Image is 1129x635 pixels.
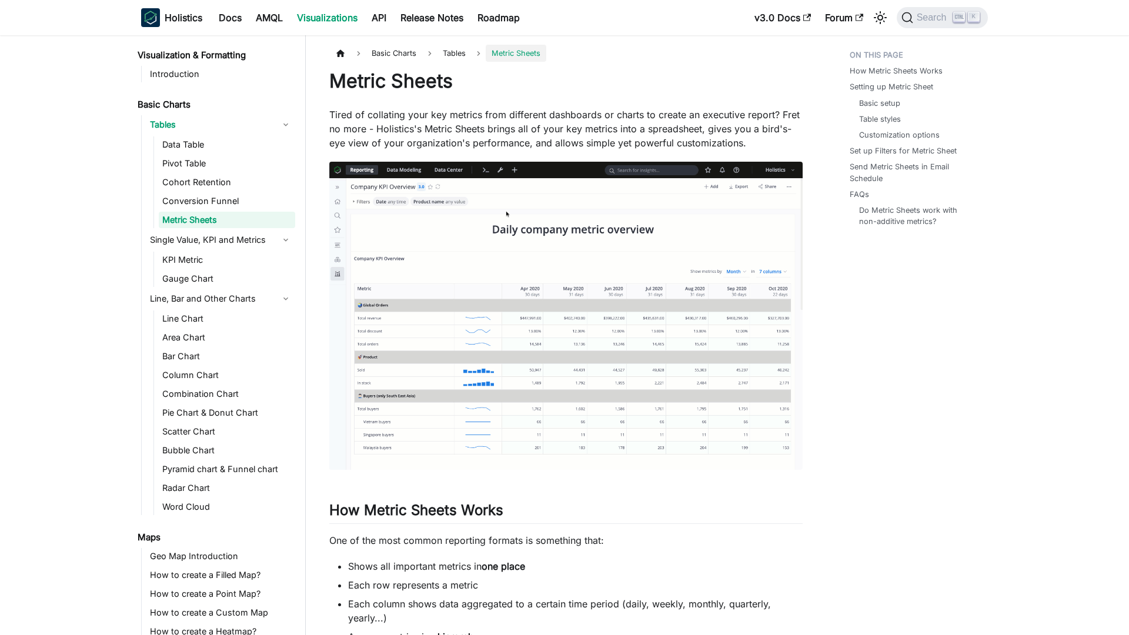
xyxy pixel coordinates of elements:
li: Each column shows data aggregated to a certain time period (daily, weekly, monthly, quarterly, ye... [348,597,803,625]
a: Visualizations [290,8,365,27]
a: API [365,8,393,27]
li: Shows all important metrics in [348,559,803,573]
a: Release Notes [393,8,470,27]
a: Area Chart [159,329,295,346]
a: Roadmap [470,8,527,27]
a: How to create a Point Map? [146,586,295,602]
b: Holistics [165,11,202,25]
a: HolisticsHolistics [141,8,202,27]
a: Radar Chart [159,480,295,496]
a: Basic setup [859,98,900,109]
a: AMQL [249,8,290,27]
a: Data Table [159,136,295,153]
a: How Metric Sheets Works [850,65,943,76]
a: Basic Charts [134,96,295,113]
a: Metric Sheets [159,212,295,228]
button: Search (Ctrl+K) [897,7,988,28]
a: Maps [134,529,295,546]
nav: Docs sidebar [129,35,306,635]
strong: one place [482,560,525,572]
a: Line Chart [159,310,295,327]
span: Basic Charts [366,45,422,62]
a: Do Metric Sheets work with non-additive metrics? [859,205,976,227]
a: Line, Bar and Other Charts [146,289,295,308]
a: Table styles [859,113,901,125]
a: Geo Map Introduction [146,548,295,564]
a: Bar Chart [159,348,295,365]
a: How to create a Filled Map? [146,567,295,583]
h2: How Metric Sheets Works [329,502,803,524]
p: Tired of collating your key metrics from different dashboards or charts to create an executive re... [329,108,803,150]
a: KPI Metric [159,252,295,268]
img: Holistics [141,8,160,27]
a: Home page [329,45,352,62]
a: Pivot Table [159,155,295,172]
p: One of the most common reporting formats is something that: [329,533,803,547]
a: How to create a Custom Map [146,604,295,621]
a: Forum [818,8,870,27]
span: Tables [437,45,472,62]
span: Metric Sheets [486,45,546,62]
a: Pyramid chart & Funnel chart [159,461,295,477]
a: Bubble Chart [159,442,295,459]
a: Customization options [859,129,940,141]
a: Conversion Funnel [159,193,295,209]
a: Tables [146,115,295,134]
h1: Metric Sheets [329,69,803,93]
a: Single Value, KPI and Metrics [146,230,295,249]
a: Combination Chart [159,386,295,402]
a: Column Chart [159,367,295,383]
a: Pie Chart & Donut Chart [159,405,295,421]
li: Each row represents a metric [348,578,803,592]
a: Introduction [146,66,295,82]
a: Send Metric Sheets in Email Schedule [850,161,981,183]
a: FAQs [850,189,869,200]
a: Docs [212,8,249,27]
kbd: K [968,12,980,22]
nav: Breadcrumbs [329,45,803,62]
a: v3.0 Docs [747,8,818,27]
button: Switch between dark and light mode (currently light mode) [871,8,890,27]
span: Search [913,12,954,23]
a: Word Cloud [159,499,295,515]
a: Visualization & Formatting [134,47,295,63]
a: Setting up Metric Sheet [850,81,933,92]
a: Gauge Chart [159,270,295,287]
a: Scatter Chart [159,423,295,440]
a: Set up Filters for Metric Sheet [850,145,957,156]
a: Cohort Retention [159,174,295,190]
